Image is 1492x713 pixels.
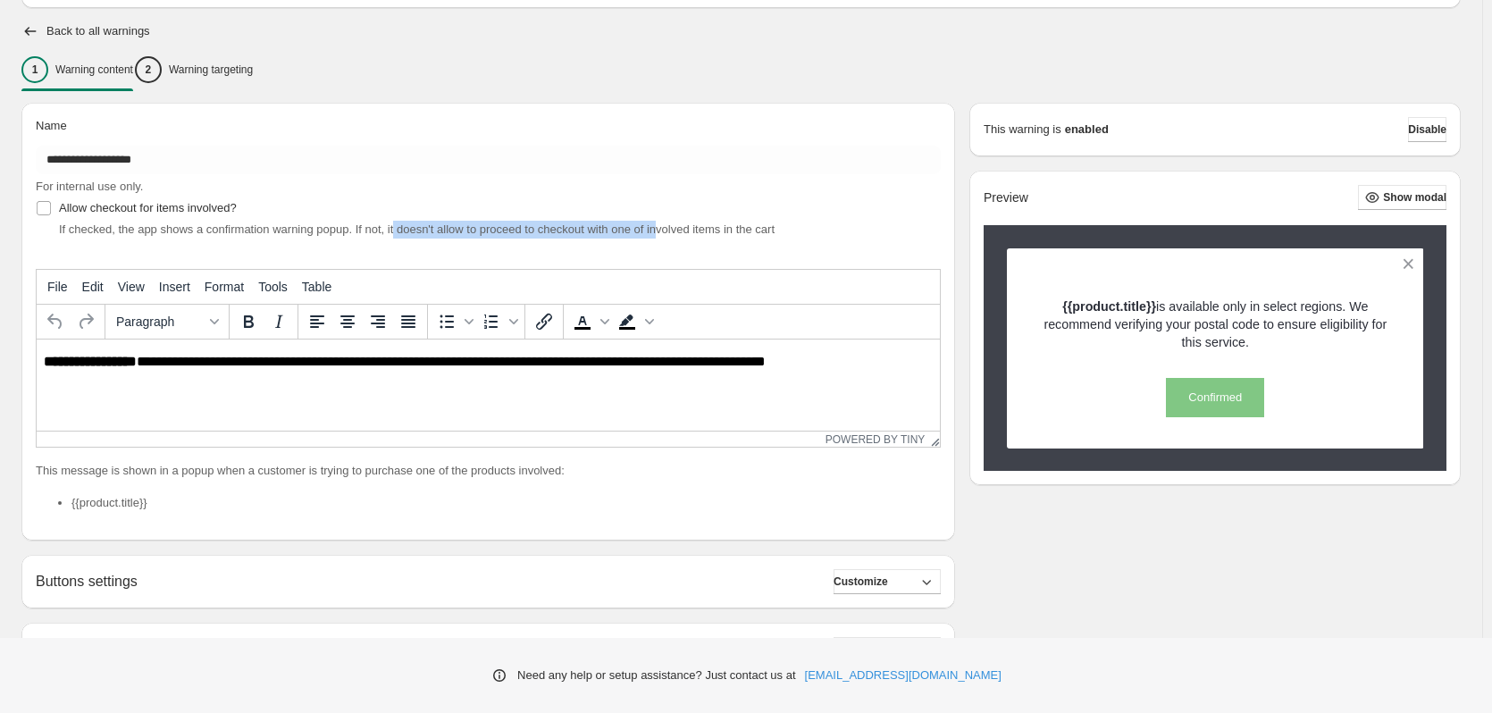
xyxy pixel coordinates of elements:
[363,306,393,337] button: Align right
[984,121,1061,138] p: This warning is
[476,306,521,337] div: Numbered list
[40,306,71,337] button: Undo
[118,280,145,294] span: View
[1408,117,1446,142] button: Disable
[36,180,143,193] span: For internal use only.
[82,280,104,294] span: Edit
[432,306,476,337] div: Bullet list
[925,432,940,447] div: Resize
[37,340,940,431] iframe: Rich Text Area
[55,63,133,77] p: Warning content
[984,190,1028,206] h2: Preview
[59,222,775,236] span: If checked, the app shows a confirmation warning popup. If not, it doesn't allow to proceed to ch...
[36,119,67,132] span: Name
[834,637,941,662] button: Customize
[1383,190,1446,205] span: Show modal
[71,494,941,512] li: {{product.title}}
[393,306,423,337] button: Justify
[109,306,225,337] button: Formats
[826,433,926,446] a: Powered by Tiny
[529,306,559,337] button: Insert/edit link
[1062,299,1156,314] strong: {{product.title}}
[264,306,294,337] button: Italic
[36,573,138,590] h2: Buttons settings
[834,575,888,589] span: Customize
[1358,185,1446,210] button: Show modal
[258,280,288,294] span: Tools
[36,462,941,480] p: This message is shown in a popup when a customer is trying to purchase one of the products involved:
[612,306,657,337] div: Background color
[47,280,68,294] span: File
[135,56,162,83] div: 2
[302,280,331,294] span: Table
[834,569,941,594] button: Customize
[71,306,101,337] button: Redo
[21,56,48,83] div: 1
[135,51,253,88] button: 2Warning targeting
[1065,121,1109,138] strong: enabled
[567,306,612,337] div: Text color
[205,280,244,294] span: Format
[116,315,204,329] span: Paragraph
[1166,378,1264,417] button: Confirmed
[233,306,264,337] button: Bold
[21,51,133,88] button: 1Warning content
[46,24,150,38] h2: Back to all warnings
[159,280,190,294] span: Insert
[169,63,253,77] p: Warning targeting
[302,306,332,337] button: Align left
[59,201,237,214] span: Allow checkout for items involved?
[1408,122,1446,137] span: Disable
[805,667,1002,684] a: [EMAIL_ADDRESS][DOMAIN_NAME]
[332,306,363,337] button: Align center
[1038,298,1393,351] p: is available only in select regions. We recommend verifying your postal code to ensure eligibilit...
